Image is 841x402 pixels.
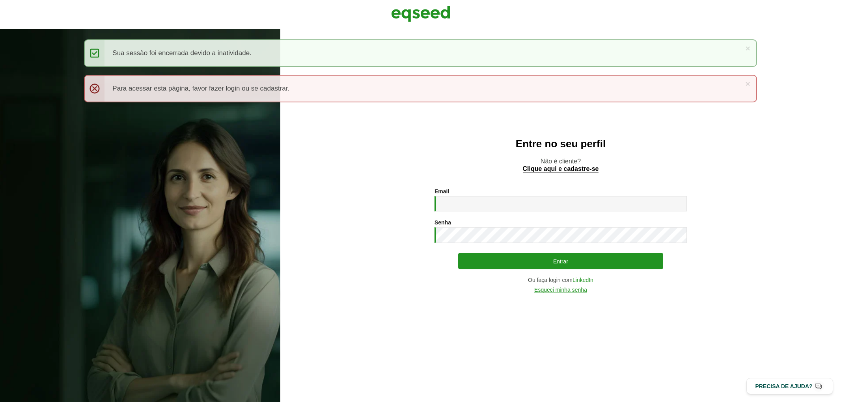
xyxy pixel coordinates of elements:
[745,44,750,52] a: ×
[84,75,757,102] div: Para acessar esta página, favor fazer login ou se cadastrar.
[296,157,825,172] p: Não é cliente?
[572,277,593,283] a: LinkedIn
[434,277,687,283] div: Ou faça login com
[458,253,663,269] button: Entrar
[296,138,825,150] h2: Entre no seu perfil
[434,189,449,194] label: Email
[534,287,587,293] a: Esqueci minha senha
[391,4,450,24] img: EqSeed Logo
[84,39,757,67] div: Sua sessão foi encerrada devido a inatividade.
[745,80,750,88] a: ×
[523,166,599,172] a: Clique aqui e cadastre-se
[434,220,451,225] label: Senha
